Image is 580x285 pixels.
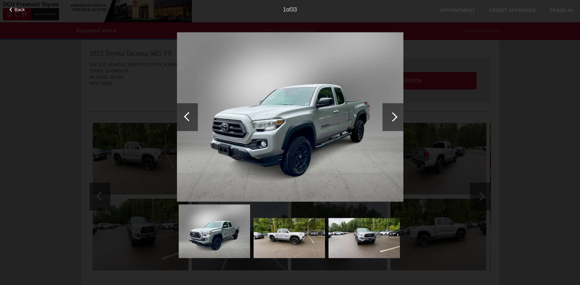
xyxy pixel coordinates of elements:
[550,8,573,13] a: Trade-In
[291,7,297,13] span: 33
[489,8,536,13] a: Credit Approved
[254,218,325,258] img: 162cb4f8d7500da8c95356f79c26f94fx.jpg
[440,8,475,13] a: Appointment
[15,7,25,12] span: Back
[283,7,286,13] span: 1
[179,205,250,258] img: ba24f09eca61fc1f4c658558dd9cf889x.jpg
[328,218,400,258] img: 4ca8affd04dc26a3b9638024adffe256x.jpg
[177,32,403,202] img: ba24f09eca61fc1f4c658558dd9cf889x.jpg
